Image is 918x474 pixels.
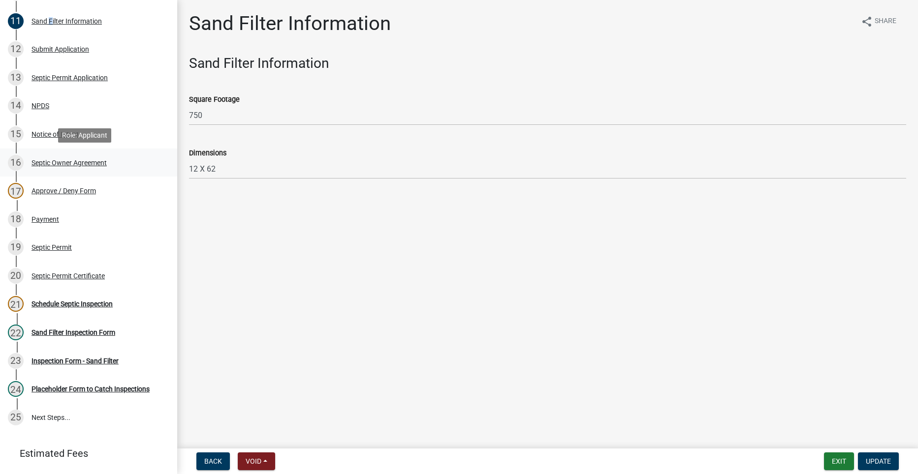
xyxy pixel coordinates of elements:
[8,13,24,29] div: 11
[32,131,79,138] div: Notice of Intent
[32,385,150,392] div: Placeholder Form to Catch Inspections
[866,457,891,465] span: Update
[824,452,854,470] button: Exit
[58,128,111,143] div: Role: Applicant
[32,102,49,109] div: NPDS
[8,211,24,227] div: 18
[32,329,115,336] div: Sand Filter Inspection Form
[32,272,105,279] div: Septic Permit Certificate
[189,12,391,35] h1: Sand Filter Information
[189,55,906,72] h3: Sand Filter Information
[8,155,24,171] div: 16
[8,296,24,312] div: 21
[861,16,873,28] i: share
[8,410,24,425] div: 25
[853,12,904,31] button: shareShare
[204,457,222,465] span: Back
[8,444,161,463] a: Estimated Fees
[32,46,89,53] div: Submit Application
[238,452,275,470] button: Void
[32,216,59,223] div: Payment
[8,70,24,86] div: 13
[8,239,24,255] div: 19
[8,353,24,369] div: 23
[189,150,226,157] label: Dimensions
[8,325,24,340] div: 22
[8,268,24,284] div: 20
[246,457,261,465] span: Void
[32,159,107,166] div: Septic Owner Agreement
[8,126,24,142] div: 15
[32,300,113,307] div: Schedule Septic Inspection
[32,18,102,25] div: Sand Filter Information
[32,244,72,251] div: Septic Permit
[858,452,899,470] button: Update
[32,187,96,194] div: Approve / Deny Form
[8,183,24,199] div: 17
[8,381,24,397] div: 24
[196,452,230,470] button: Back
[189,96,240,103] label: Square Footage
[32,357,119,364] div: Inspection Form - Sand Filter
[8,41,24,57] div: 12
[32,74,108,81] div: Septic Permit Application
[875,16,896,28] span: Share
[8,98,24,114] div: 14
